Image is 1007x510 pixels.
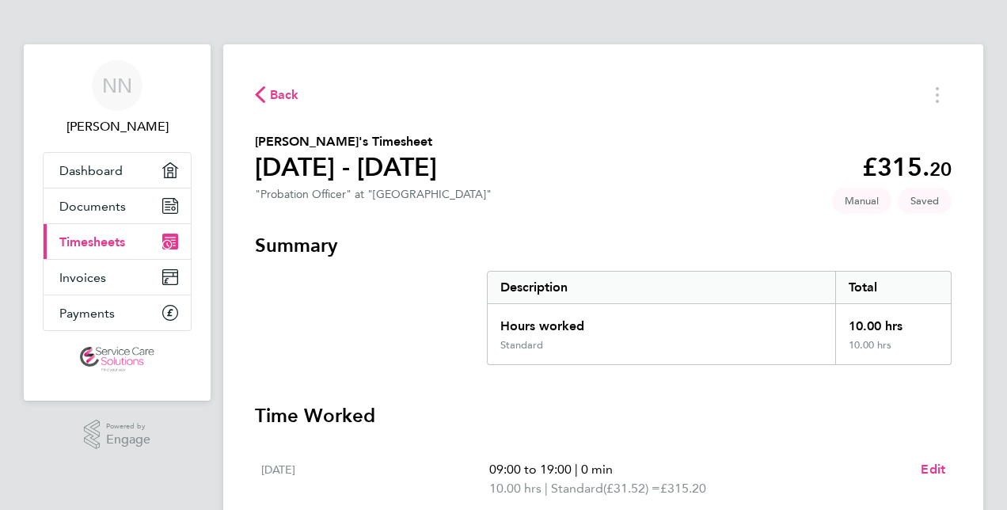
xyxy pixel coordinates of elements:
span: £315.20 [660,481,706,496]
a: Timesheets [44,224,191,259]
span: Timesheets [59,234,125,249]
nav: Main navigation [24,44,211,401]
img: servicecare-logo-retina.png [80,347,154,372]
span: Powered by [106,420,150,433]
a: Go to home page [43,347,192,372]
span: (£31.52) = [603,481,660,496]
span: Invoices [59,270,106,285]
div: 10.00 hrs [835,339,951,364]
span: 20 [929,158,952,181]
span: This timesheet was manually created. [832,188,891,214]
h1: [DATE] - [DATE] [255,151,437,183]
div: Standard [500,339,543,352]
span: Engage [106,433,150,447]
h3: Time Worked [255,403,952,428]
div: 10.00 hrs [835,304,951,339]
a: Edit [921,460,945,479]
span: | [575,462,578,477]
a: Payments [44,295,191,330]
app-decimal: £315. [862,152,952,182]
div: Summary [487,271,952,365]
button: Back [255,85,299,105]
a: Documents [44,188,191,223]
a: Dashboard [44,153,191,188]
div: "Probation Officer" at "[GEOGRAPHIC_DATA]" [255,188,492,201]
span: 09:00 to 19:00 [489,462,572,477]
a: Powered byEngage [84,420,151,450]
span: Standard [551,479,603,498]
span: Documents [59,199,126,214]
h2: [PERSON_NAME]'s Timesheet [255,132,437,151]
span: This timesheet is Saved. [898,188,952,214]
span: | [545,481,548,496]
span: Edit [921,462,945,477]
span: Payments [59,306,115,321]
span: Back [270,86,299,105]
div: [DATE] [261,460,489,498]
div: Hours worked [488,304,835,339]
h3: Summary [255,233,952,258]
div: Total [835,272,951,303]
span: NN [102,75,132,96]
a: NN[PERSON_NAME] [43,60,192,136]
span: 10.00 hrs [489,481,541,496]
button: Timesheets Menu [923,82,952,107]
div: Description [488,272,835,303]
span: Dashboard [59,163,123,178]
a: Invoices [44,260,191,295]
span: Nicole Nyamwiza [43,117,192,136]
span: 0 min [581,462,613,477]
